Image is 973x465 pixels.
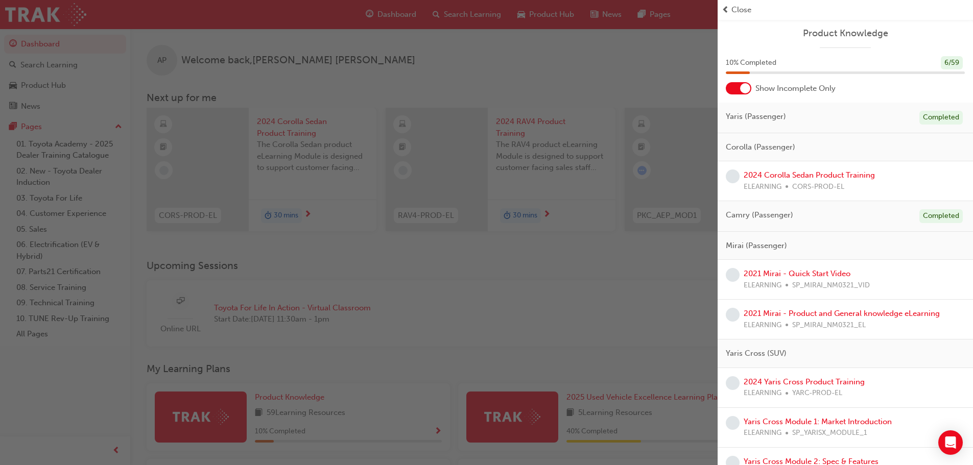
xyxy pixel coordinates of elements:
[744,427,781,439] span: ELEARNING
[731,4,751,16] span: Close
[726,209,793,221] span: Camry (Passenger)
[726,28,965,39] a: Product Knowledge
[938,430,963,455] div: Open Intercom Messenger
[726,268,740,282] span: learningRecordVerb_NONE-icon
[919,111,963,125] div: Completed
[744,387,781,399] span: ELEARNING
[726,416,740,430] span: learningRecordVerb_NONE-icon
[792,427,867,439] span: SP_YARISX_MODULE_1
[726,240,787,252] span: Mirai (Passenger)
[744,269,850,278] a: 2021 Mirai - Quick Start Video
[792,320,866,331] span: SP_MIRAI_NM0321_EL
[744,417,892,426] a: Yaris Cross Module 1: Market Introduction
[744,377,865,386] a: 2024 Yaris Cross Product Training
[792,181,844,193] span: CORS-PROD-EL
[726,376,740,390] span: learningRecordVerb_NONE-icon
[792,280,870,291] span: SP_MIRAI_NM0321_VID
[726,169,740,183] span: learningRecordVerb_NONE-icon
[744,280,781,291] span: ELEARNING
[755,83,836,94] span: Show Incomplete Only
[726,111,786,123] span: Yaris (Passenger)
[726,348,787,359] span: Yaris Cross (SUV)
[744,170,875,180] a: 2024 Corolla Sedan Product Training
[792,387,842,399] span: YARC-PROD-EL
[941,56,963,70] div: 6 / 59
[722,4,969,16] button: prev-iconClose
[919,209,963,223] div: Completed
[744,309,940,318] a: 2021 Mirai - Product and General knowledge eLearning
[744,181,781,193] span: ELEARNING
[722,4,729,16] span: prev-icon
[726,308,740,322] span: learningRecordVerb_NONE-icon
[726,57,776,69] span: 10 % Completed
[744,320,781,331] span: ELEARNING
[726,141,795,153] span: Corolla (Passenger)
